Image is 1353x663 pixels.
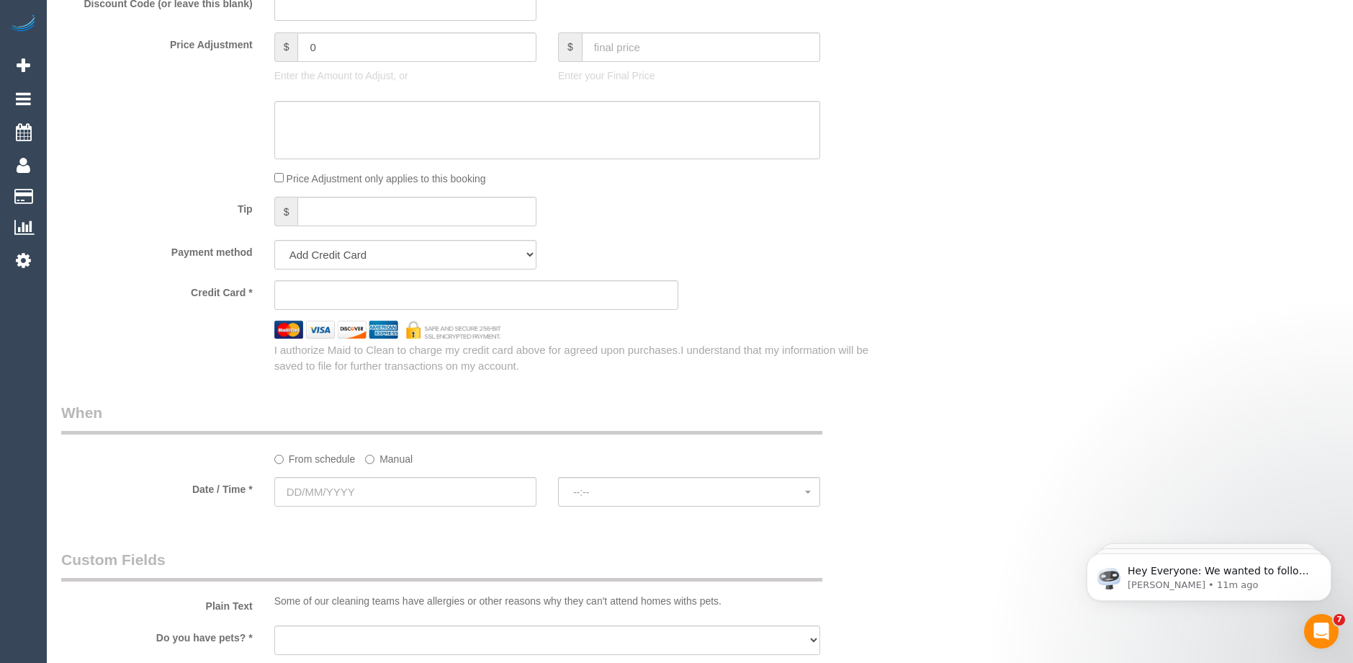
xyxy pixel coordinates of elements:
[264,321,512,339] img: credit cards
[61,549,822,582] legend: Custom Fields
[264,342,902,373] div: I authorize Maid to Clean to charge my credit card above for agreed upon purchases.
[287,288,666,301] iframe: Secure card payment input frame
[274,197,298,226] span: $
[1304,614,1339,649] iframe: Intercom live chat
[61,402,822,435] legend: When
[9,14,37,35] img: Automaid Logo
[287,173,486,184] span: Price Adjustment only applies to this booking
[1334,614,1345,626] span: 7
[1065,523,1353,624] iframe: Intercom notifications message
[274,344,868,371] span: I understand that my information will be saved to file for further transactions on my account.
[573,486,805,498] span: --:--
[50,594,264,613] label: Plain Text
[50,32,264,52] label: Price Adjustment
[274,477,536,507] input: DD/MM/YYYY
[50,240,264,259] label: Payment method
[365,455,374,464] input: Manual
[582,32,820,62] input: final price
[50,197,264,216] label: Tip
[63,55,248,68] p: Message from Ellie, sent 11m ago
[365,447,413,466] label: Manual
[274,594,820,608] p: Some of our cleaning teams have allergies or other reasons why they can't attend homes withs pets.
[274,455,284,464] input: From schedule
[558,32,582,62] span: $
[558,68,820,83] p: Enter your Final Price
[558,477,820,507] button: --:--
[274,32,298,62] span: $
[274,447,356,466] label: From schedule
[50,280,264,300] label: Credit Card *
[63,42,246,197] span: Hey Everyone: We wanted to follow up and let you know we have been closely monitoring the account...
[50,626,264,645] label: Do you have pets? *
[274,68,536,83] p: Enter the Amount to Adjust, or
[50,477,264,497] label: Date / Time *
